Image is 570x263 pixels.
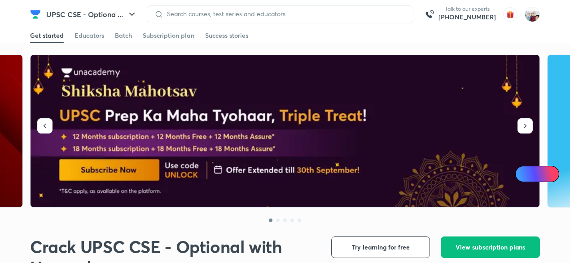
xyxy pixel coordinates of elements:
[438,13,496,22] a: [PHONE_NUMBER]
[143,31,194,40] div: Subscription plan
[41,5,143,23] button: UPSC CSE - Optiona ...
[115,31,132,40] div: Batch
[30,9,41,20] img: Company Logo
[143,28,194,43] a: Subscription plan
[205,28,248,43] a: Success stories
[30,28,64,43] a: Get started
[75,28,104,43] a: Educators
[205,31,248,40] div: Success stories
[421,5,438,23] img: call-us
[331,236,430,258] button: Try learning for free
[515,166,559,182] a: Ai Doubts
[115,28,132,43] a: Batch
[525,7,540,22] img: km swarthi
[503,7,517,22] img: avatar
[438,5,496,13] p: Talk to our experts
[456,243,525,252] span: View subscription plans
[75,31,104,40] div: Educators
[441,236,540,258] button: View subscription plans
[163,10,406,18] input: Search courses, test series and educators
[530,170,554,178] span: Ai Doubts
[352,243,410,252] span: Try learning for free
[521,170,528,178] img: Icon
[30,31,64,40] div: Get started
